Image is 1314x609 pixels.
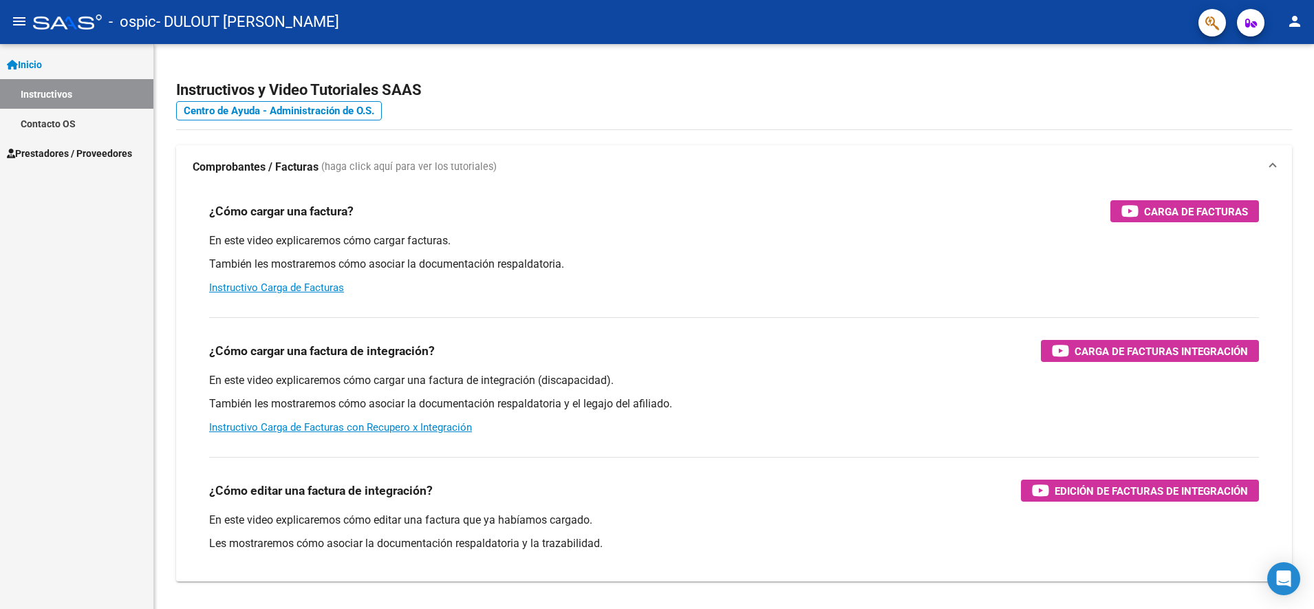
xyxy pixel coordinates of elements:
button: Carga de Facturas [1110,200,1259,222]
h3: ¿Cómo cargar una factura? [209,202,354,221]
p: En este video explicaremos cómo cargar una factura de integración (discapacidad). [209,373,1259,388]
span: Inicio [7,57,42,72]
p: En este video explicaremos cómo cargar facturas. [209,233,1259,248]
span: Prestadores / Proveedores [7,146,132,161]
mat-icon: menu [11,13,28,30]
span: - DULOUT [PERSON_NAME] [156,7,339,37]
button: Carga de Facturas Integración [1041,340,1259,362]
span: Carga de Facturas [1144,203,1248,220]
span: Carga de Facturas Integración [1075,343,1248,360]
mat-icon: person [1286,13,1303,30]
span: - ospic [109,7,156,37]
span: (haga click aquí para ver los tutoriales) [321,160,497,175]
h2: Instructivos y Video Tutoriales SAAS [176,77,1292,103]
p: También les mostraremos cómo asociar la documentación respaldatoria. [209,257,1259,272]
strong: Comprobantes / Facturas [193,160,319,175]
a: Instructivo Carga de Facturas [209,281,344,294]
h3: ¿Cómo cargar una factura de integración? [209,341,435,361]
a: Centro de Ayuda - Administración de O.S. [176,101,382,120]
span: Edición de Facturas de integración [1055,482,1248,500]
div: Open Intercom Messenger [1267,562,1300,595]
p: Les mostraremos cómo asociar la documentación respaldatoria y la trazabilidad. [209,536,1259,551]
p: También les mostraremos cómo asociar la documentación respaldatoria y el legajo del afiliado. [209,396,1259,412]
h3: ¿Cómo editar una factura de integración? [209,481,433,500]
div: Comprobantes / Facturas (haga click aquí para ver los tutoriales) [176,189,1292,581]
mat-expansion-panel-header: Comprobantes / Facturas (haga click aquí para ver los tutoriales) [176,145,1292,189]
p: En este video explicaremos cómo editar una factura que ya habíamos cargado. [209,513,1259,528]
a: Instructivo Carga de Facturas con Recupero x Integración [209,421,472,434]
button: Edición de Facturas de integración [1021,480,1259,502]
